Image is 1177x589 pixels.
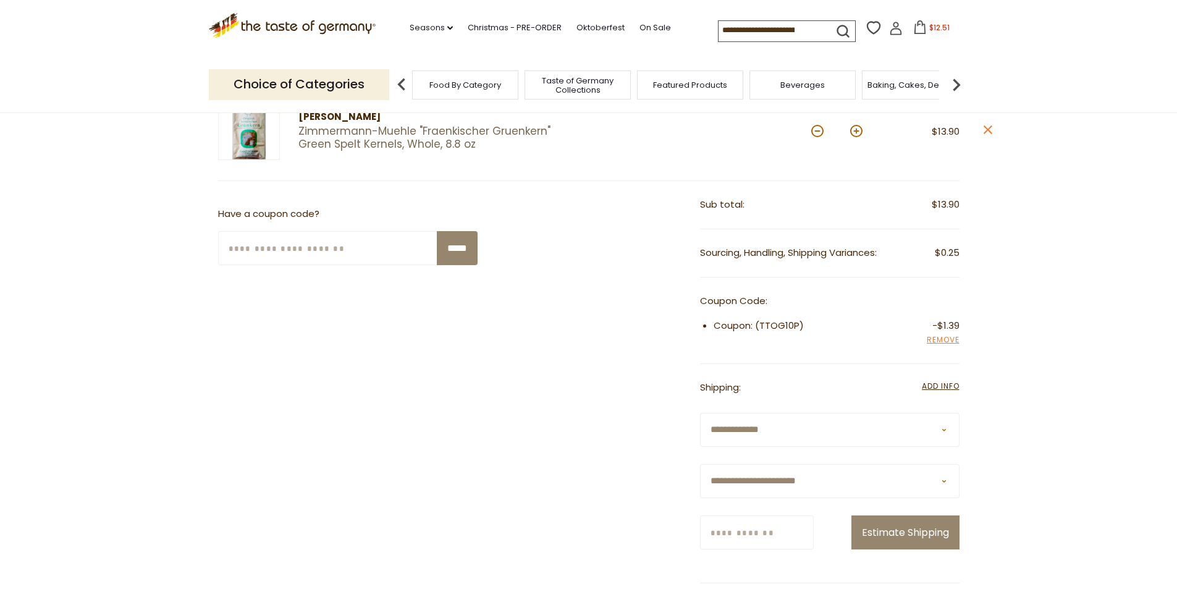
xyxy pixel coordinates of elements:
[576,21,625,35] a: Oktoberfest
[700,246,877,259] span: Sourcing, Handling, Shipping Variances:
[700,198,745,211] span: Sub total:
[298,109,567,125] div: [PERSON_NAME]
[218,98,280,160] img: Zimmermann-Muehle "Fraenkischer Gruenkern" Green Spelt Kernels, Whole, 8.8 oz
[639,21,671,35] a: On Sale
[410,21,453,35] a: Seasons
[905,20,958,39] button: $12.51
[944,72,969,97] img: next arrow
[389,72,414,97] img: previous arrow
[218,206,478,222] p: Have a coupon code?
[209,69,389,100] p: Choice of Categories
[700,381,741,394] span: Shipping:
[468,21,562,35] a: Christmas - PRE-ORDER
[653,80,727,90] a: Featured Products
[429,80,501,90] a: Food By Category
[867,80,963,90] a: Baking, Cakes, Desserts
[922,381,959,391] span: Add Info
[528,76,627,95] a: Taste of Germany Collections
[851,515,960,549] button: Estimate Shipping
[932,318,960,334] span: -$1.39
[932,125,960,138] span: $13.90
[298,125,567,151] a: Zimmermann-Muehle "Fraenkischer Gruenkern" Green Spelt Kernels, Whole, 8.8 oz
[935,245,960,261] span: $0.25
[714,318,960,334] li: Coupon: (TTOG10P)
[929,22,950,33] span: $12.51
[780,80,825,90] a: Beverages
[700,294,767,307] span: Coupon Code:
[932,197,960,213] span: $13.90
[927,334,960,347] a: Remove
